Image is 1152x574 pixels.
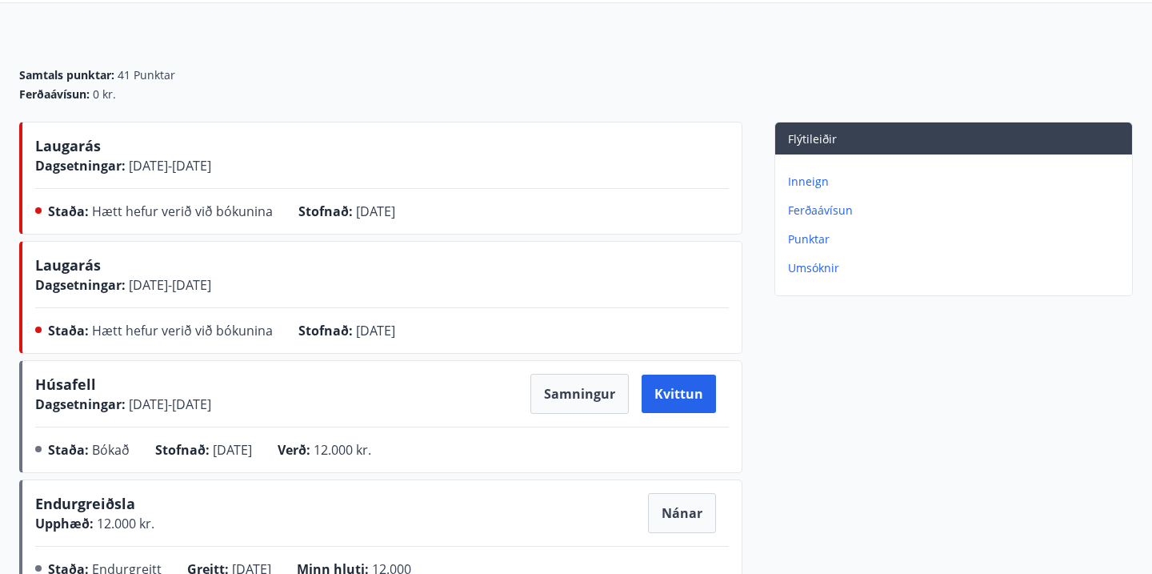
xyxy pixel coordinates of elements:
[530,374,629,414] button: Samningur
[278,441,310,459] span: Verð :
[35,255,101,275] span: Laugarás
[92,322,273,339] span: Hætt hefur verið við bókunina
[35,136,101,155] span: Laugarás
[356,322,395,339] span: [DATE]
[788,203,1126,219] p: Ferðaávísun
[48,441,89,459] span: Staða :
[118,67,175,83] span: 41 Punktar
[126,276,211,294] span: [DATE] - [DATE]
[94,515,154,532] span: 12.000 kr.
[298,203,353,220] span: Stofnað :
[642,375,716,413] button: Kvittun
[35,515,94,532] span: Upphæð :
[93,86,116,102] span: 0 kr.
[788,260,1126,276] p: Umsóknir
[48,322,89,339] span: Staða :
[92,203,273,220] span: Hætt hefur verið við bókunina
[155,441,210,459] span: Stofnað :
[788,231,1126,247] p: Punktar
[92,441,130,459] span: Bókað
[126,395,211,413] span: [DATE] - [DATE]
[19,67,114,83] span: Samtals punktar :
[35,395,126,413] span: Dagsetningar :
[35,276,126,294] span: Dagsetningar :
[788,174,1126,190] p: Inneign
[648,493,716,533] button: Nánar
[48,203,89,220] span: Staða :
[126,157,211,175] span: [DATE] - [DATE]
[35,375,96,394] span: Húsafell
[788,131,837,147] span: Flýtileiðir
[356,203,395,220] span: [DATE]
[298,322,353,339] span: Stofnað :
[314,441,371,459] span: 12.000 kr.
[19,86,90,102] span: Ferðaávísun :
[35,494,135,520] span: Endurgreiðsla
[213,441,252,459] span: [DATE]
[35,157,126,175] span: Dagsetningar :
